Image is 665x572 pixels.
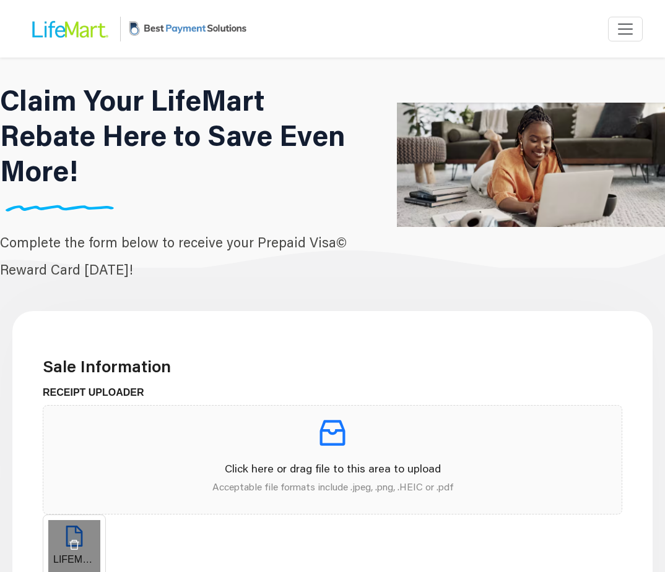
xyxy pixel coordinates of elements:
[315,416,350,450] span: inbox
[53,460,612,477] p: Click here or drag file to this area to upload
[126,8,250,49] img: BPS Logo
[608,17,643,41] button: Toggle navigation
[43,356,622,377] h3: Sale Information
[22,9,115,49] img: LifeMart Logo
[67,538,82,552] button: delete
[43,406,622,514] span: inboxClick here or drag file to this area to uploadAcceptable file formats include .jpeg, .png, ....
[43,385,154,400] label: RECEIPT UPLOADER
[53,479,612,494] p: Acceptable file formats include .jpeg, .png, .HEIC or .pdf
[22,8,250,49] a: LifeMart LogoBPS Logo
[397,33,665,297] img: LifeMart Hero
[69,539,80,550] span: delete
